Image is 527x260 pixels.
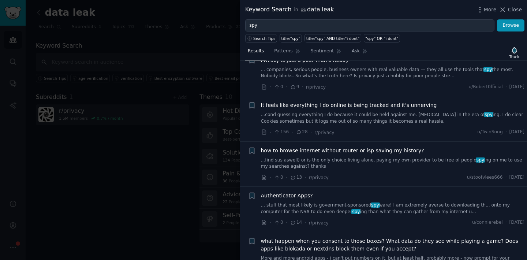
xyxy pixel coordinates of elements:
[483,67,493,72] span: spy
[286,219,287,227] span: ·
[274,219,283,226] span: 0
[274,129,289,135] span: 156
[245,19,494,32] input: Try a keyword related to your business
[270,129,271,136] span: ·
[290,219,302,226] span: 14
[310,129,312,136] span: ·
[365,36,398,41] div: "spy" OR "i dont"
[291,129,293,136] span: ·
[290,84,299,90] span: 9
[286,174,287,181] span: ·
[261,202,525,215] a: ... stuff that most likely is government-sponsoredspyware! I am extremely averse to downloading t...
[306,36,360,41] div: title:"spy" AND title:"i dont"
[467,174,503,181] span: u/stoofvlees666
[476,157,485,163] span: spy
[245,5,334,14] div: Keyword Search data leak
[371,203,380,208] span: spy
[253,36,276,41] span: Search Tips
[261,237,525,253] a: what happen when you consent to those boxes? What data do they see while playing a game? Does app...
[270,174,271,181] span: ·
[476,6,497,14] button: More
[304,219,306,227] span: ·
[274,174,283,181] span: 0
[497,19,524,32] button: Browse
[274,84,283,90] span: 0
[294,7,298,13] span: in
[274,48,292,55] span: Patterns
[286,83,287,91] span: ·
[509,129,524,135] span: [DATE]
[290,174,302,181] span: 13
[351,209,360,214] span: spy
[261,101,437,109] a: It feels like everything I do online is being tracked and it's unnerving
[477,129,502,135] span: u/TwinSong
[270,219,271,227] span: ·
[349,45,370,60] a: Ask
[280,34,302,42] a: title:"spy"
[484,6,497,14] span: More
[314,130,334,135] span: r/privacy
[468,84,502,90] span: u/Robert0fficial
[508,6,522,14] span: Close
[304,174,306,181] span: ·
[352,48,360,55] span: Ask
[248,48,264,55] span: Results
[499,6,522,14] button: Close
[505,84,507,90] span: ·
[296,129,308,135] span: 28
[309,175,329,180] span: r/privacy
[304,34,361,42] a: title:"spy" AND title:"i dont"
[261,157,525,170] a: ...find sus aswell) or is the only choice living alone, paying my own provider to be free of peop...
[509,84,524,90] span: [DATE]
[311,48,334,55] span: Sentiment
[484,112,493,117] span: spy
[272,45,303,60] a: Patterns
[509,54,519,59] div: Track
[270,83,271,91] span: ·
[261,192,313,200] a: Authenticator Apps?
[505,219,507,226] span: ·
[509,219,524,226] span: [DATE]
[472,219,503,226] span: u/connierebel
[364,34,400,42] a: "spy" OR "i dont"
[302,83,303,91] span: ·
[261,147,424,155] a: how to browse internet without router or isp saving my history?
[261,67,525,79] a: ... companies, serious people, business owners with real valuable data — they all use the tools t...
[281,36,300,41] div: title:"spy"
[309,220,329,226] span: r/privacy
[306,85,326,90] span: r/privacy
[308,45,344,60] a: Sentiment
[245,34,277,42] button: Search Tips
[505,129,507,135] span: ·
[509,174,524,181] span: [DATE]
[245,45,266,60] a: Results
[507,45,522,60] button: Track
[261,112,525,125] a: ...cond guessing everything I do because it could be held against me. [MEDICAL_DATA] in the era o...
[505,174,507,181] span: ·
